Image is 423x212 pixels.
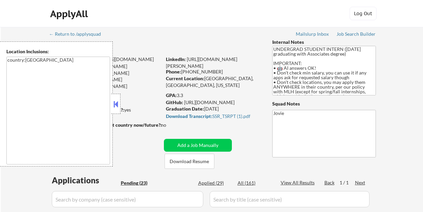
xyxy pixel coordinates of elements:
a: ← Return to /applysquad [49,31,107,38]
div: Applied (29) [198,180,232,186]
a: Job Search Builder [337,31,376,38]
div: View All Results [281,179,317,186]
input: Search by company (case sensitive) [52,191,203,207]
div: Mailslurp Inbox [296,32,329,36]
div: Location Inclusions: [6,48,110,55]
input: Search by title (case sensitive) [210,191,369,207]
a: [URL][DOMAIN_NAME] [184,99,235,105]
strong: Current Location: [166,75,204,81]
div: Pending (23) [121,180,154,186]
button: Add a Job Manually [164,139,232,152]
div: [GEOGRAPHIC_DATA], [GEOGRAPHIC_DATA], [US_STATE] [166,75,261,88]
div: ApplyAll [50,8,90,20]
strong: Graduation Date: [166,106,204,112]
strong: Phone: [166,69,181,74]
a: [URL][DOMAIN_NAME][PERSON_NAME] [166,56,237,69]
div: Squad Notes [272,100,376,107]
div: no [161,122,180,128]
div: Internal Notes [272,39,376,46]
div: 3.3 [166,92,262,99]
div: 1 / 1 [340,179,355,186]
strong: LinkedIn: [166,56,186,62]
div: Applications [52,176,118,184]
button: Log Out [350,7,377,20]
strong: Download Transcript: [166,113,212,119]
div: [PHONE_NUMBER] [166,68,261,75]
div: All (161) [238,180,271,186]
div: Back [324,179,335,186]
a: Mailslurp Inbox [296,31,329,38]
div: [DATE] [166,105,261,112]
div: Job Search Builder [337,32,376,36]
strong: GitHub: [166,99,183,105]
div: Next [355,179,366,186]
strong: GPA: [166,92,177,98]
div: SSR_TSRPT (1).pdf [166,114,259,119]
a: Download Transcript:SSR_TSRPT (1).pdf [166,114,259,120]
button: Download Resume [165,154,214,169]
div: ← Return to /applysquad [49,32,107,36]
